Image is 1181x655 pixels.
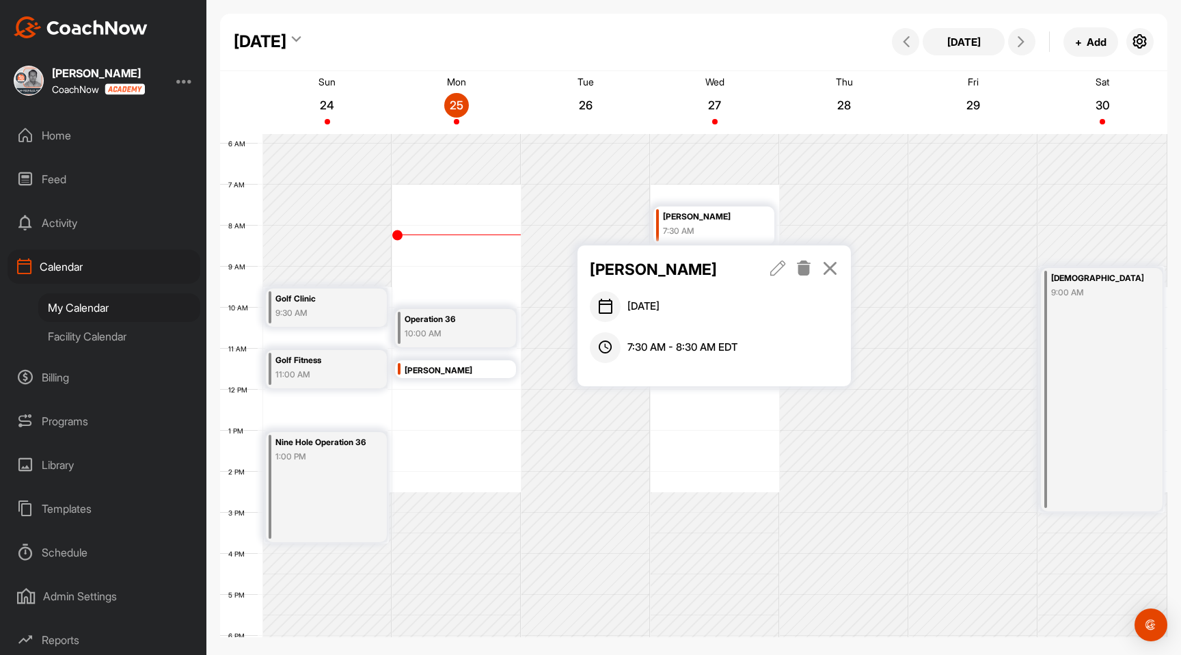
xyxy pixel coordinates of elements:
[220,427,257,435] div: 1 PM
[405,363,497,379] div: [PERSON_NAME]
[392,71,521,134] a: August 25, 2025
[275,291,368,307] div: Golf Clinic
[705,76,724,88] p: Wed
[405,327,497,340] div: 10:00 AM
[1038,71,1167,134] a: August 30, 2025
[220,139,259,148] div: 6 AM
[105,83,145,95] img: CoachNow acadmey
[8,206,200,240] div: Activity
[275,307,368,319] div: 9:30 AM
[590,258,744,281] p: [PERSON_NAME]
[220,591,258,599] div: 5 PM
[220,468,258,476] div: 2 PM
[8,404,200,438] div: Programs
[275,435,368,451] div: Nine Hole Operation 36
[909,71,1038,134] a: August 29, 2025
[220,304,262,312] div: 10 AM
[38,322,200,351] div: Facility Calendar
[8,492,200,526] div: Templates
[1075,35,1082,49] span: +
[220,386,261,394] div: 12 PM
[315,98,340,112] p: 24
[262,71,392,134] a: August 24, 2025
[38,293,200,322] div: My Calendar
[275,369,368,381] div: 11:00 AM
[923,28,1005,55] button: [DATE]
[1051,286,1143,299] div: 9:00 AM
[663,209,755,225] div: [PERSON_NAME]
[275,451,368,463] div: 1:00 PM
[1090,98,1115,112] p: 30
[703,98,727,112] p: 27
[8,162,200,196] div: Feed
[220,550,258,558] div: 4 PM
[8,250,200,284] div: Calendar
[52,68,145,79] div: [PERSON_NAME]
[627,340,737,356] span: 7:30 AM - 8:30 AM EDT
[220,222,259,230] div: 8 AM
[14,16,148,38] img: CoachNow
[220,345,260,353] div: 11 AM
[8,448,200,482] div: Library
[8,118,200,152] div: Home
[1096,76,1109,88] p: Sat
[832,98,856,112] p: 28
[961,98,986,112] p: 29
[627,299,660,315] span: [DATE]
[8,535,200,570] div: Schedule
[52,83,145,95] div: CoachNow
[14,66,44,96] img: square_f96d48448477b8f81c19b5c515a4a763.jpg
[234,29,286,54] div: [DATE]
[1135,609,1167,641] div: Open Intercom Messenger
[447,76,466,88] p: Mon
[573,98,598,112] p: 26
[405,312,497,327] div: Operation 36
[318,76,336,88] p: Sun
[220,632,258,640] div: 6 PM
[220,509,258,517] div: 3 PM
[1063,27,1118,57] button: +Add
[836,76,853,88] p: Thu
[780,71,909,134] a: August 28, 2025
[8,579,200,613] div: Admin Settings
[968,76,979,88] p: Fri
[275,353,368,369] div: Golf Fitness
[663,225,755,237] div: 7:30 AM
[444,98,469,112] p: 25
[1051,271,1143,286] div: [DEMOGRAPHIC_DATA] Out of Town No teaching
[521,71,650,134] a: August 26, 2025
[8,360,200,395] div: Billing
[220,263,259,271] div: 9 AM
[578,76,594,88] p: Tue
[220,181,258,189] div: 7 AM
[650,71,779,134] a: August 27, 2025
